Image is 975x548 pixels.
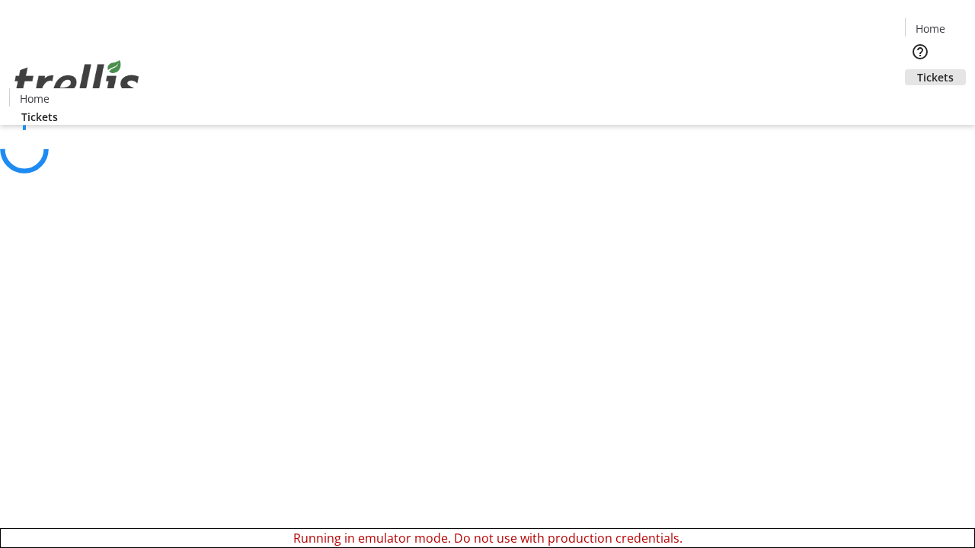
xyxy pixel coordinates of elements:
[905,85,935,116] button: Cart
[20,91,50,107] span: Home
[906,21,954,37] a: Home
[917,69,954,85] span: Tickets
[905,69,966,85] a: Tickets
[9,43,145,119] img: Orient E2E Organization Z0uBci4IhH's Logo
[9,109,70,125] a: Tickets
[916,21,945,37] span: Home
[21,109,58,125] span: Tickets
[905,37,935,67] button: Help
[10,91,59,107] a: Home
